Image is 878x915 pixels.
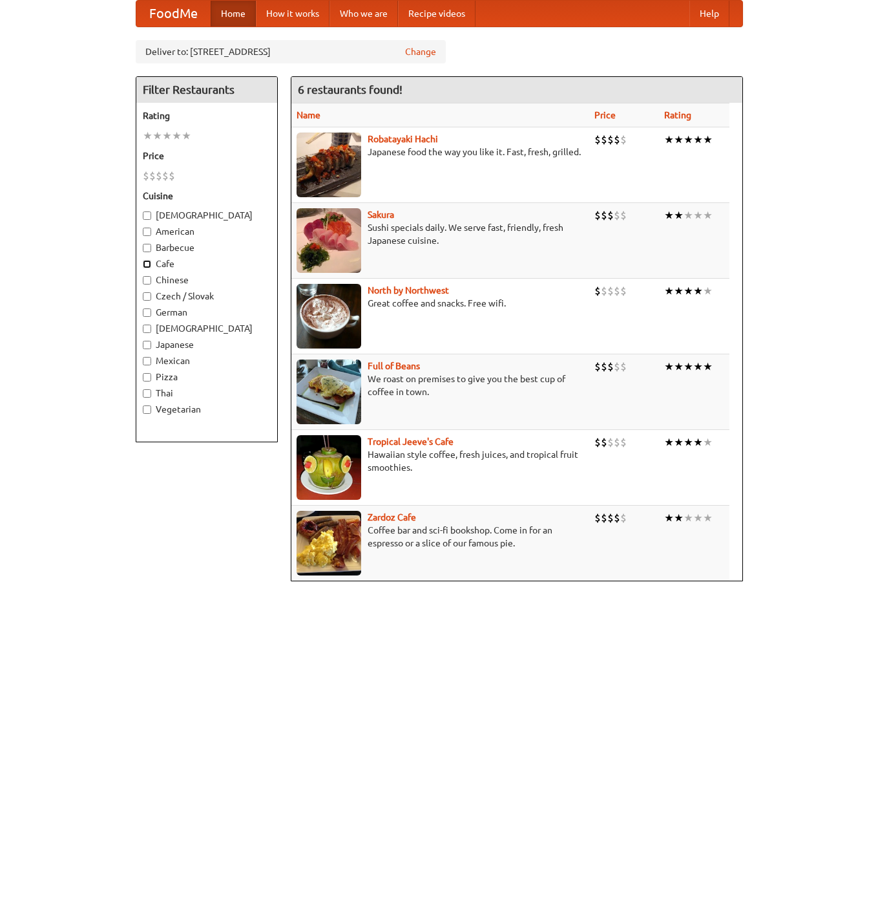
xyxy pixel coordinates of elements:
li: $ [607,435,614,449]
a: Zardoz Cafe [368,512,416,522]
li: $ [156,169,162,183]
a: Change [405,45,436,58]
img: beans.jpg [297,360,361,424]
li: $ [607,360,614,374]
label: Japanese [143,338,271,351]
img: sakura.jpg [297,208,361,273]
input: Pizza [143,373,151,382]
li: ★ [684,133,693,147]
li: $ [601,511,607,525]
img: robatayaki.jpg [297,133,361,197]
li: $ [607,511,614,525]
li: ★ [664,360,674,374]
p: Great coffee and snacks. Free wifi. [297,297,585,310]
li: ★ [703,511,713,525]
label: Thai [143,387,271,400]
li: $ [594,435,601,449]
a: Home [211,1,256,27]
li: ★ [674,284,684,298]
li: $ [620,284,627,298]
input: American [143,228,151,236]
li: $ [620,208,627,222]
a: Recipe videos [398,1,476,27]
li: $ [601,284,607,298]
li: ★ [674,133,684,147]
li: ★ [703,208,713,222]
a: Price [594,110,616,120]
li: $ [169,169,175,183]
p: We roast on premises to give you the best cup of coffee in town. [297,372,585,398]
b: Sakura [368,210,394,220]
li: $ [614,284,620,298]
li: $ [601,208,607,222]
p: Japanese food the way you like it. Fast, fresh, grilled. [297,145,585,158]
input: [DEMOGRAPHIC_DATA] [143,211,151,220]
li: ★ [693,208,703,222]
li: $ [620,133,627,147]
li: $ [614,511,620,525]
h5: Cuisine [143,189,271,202]
b: Robatayaki Hachi [368,134,438,144]
li: $ [620,435,627,449]
a: Name [297,110,320,120]
p: Coffee bar and sci-fi bookshop. Come in for an espresso or a slice of our famous pie. [297,524,585,550]
li: $ [614,133,620,147]
label: Mexican [143,354,271,367]
h4: Filter Restaurants [136,77,277,103]
li: ★ [703,133,713,147]
li: ★ [674,360,684,374]
input: Czech / Slovak [143,292,151,301]
a: How it works [256,1,329,27]
li: $ [601,133,607,147]
li: ★ [674,208,684,222]
label: Pizza [143,371,271,383]
h5: Price [143,149,271,162]
li: ★ [693,133,703,147]
li: ★ [664,435,674,449]
a: Rating [664,110,691,120]
li: $ [594,360,601,374]
li: $ [594,133,601,147]
label: Vegetarian [143,403,271,416]
li: ★ [182,129,191,143]
ng-pluralize: 6 restaurants found! [298,83,402,96]
a: Who we are [329,1,398,27]
li: $ [614,360,620,374]
label: Barbecue [143,241,271,254]
li: $ [614,208,620,222]
li: $ [149,169,156,183]
li: $ [620,360,627,374]
img: north.jpg [297,284,361,349]
li: $ [143,169,149,183]
li: ★ [664,133,674,147]
label: Chinese [143,274,271,286]
li: ★ [703,360,713,374]
input: Cafe [143,260,151,268]
a: Help [689,1,729,27]
label: German [143,306,271,319]
li: ★ [693,284,703,298]
li: $ [594,208,601,222]
img: jeeves.jpg [297,435,361,500]
li: $ [607,208,614,222]
input: Vegetarian [143,405,151,414]
a: Full of Beans [368,361,420,371]
li: ★ [674,511,684,525]
li: ★ [152,129,162,143]
label: Czech / Slovak [143,290,271,303]
li: $ [620,511,627,525]
li: $ [594,284,601,298]
input: German [143,308,151,317]
li: ★ [684,208,693,222]
label: American [143,225,271,238]
li: ★ [143,129,152,143]
div: Deliver to: [STREET_ADDRESS] [136,40,446,63]
b: Tropical Jeeve's Cafe [368,436,454,447]
input: Mexican [143,357,151,365]
li: ★ [162,129,172,143]
a: North by Northwest [368,285,449,296]
input: Barbecue [143,244,151,252]
li: ★ [684,435,693,449]
li: $ [607,133,614,147]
